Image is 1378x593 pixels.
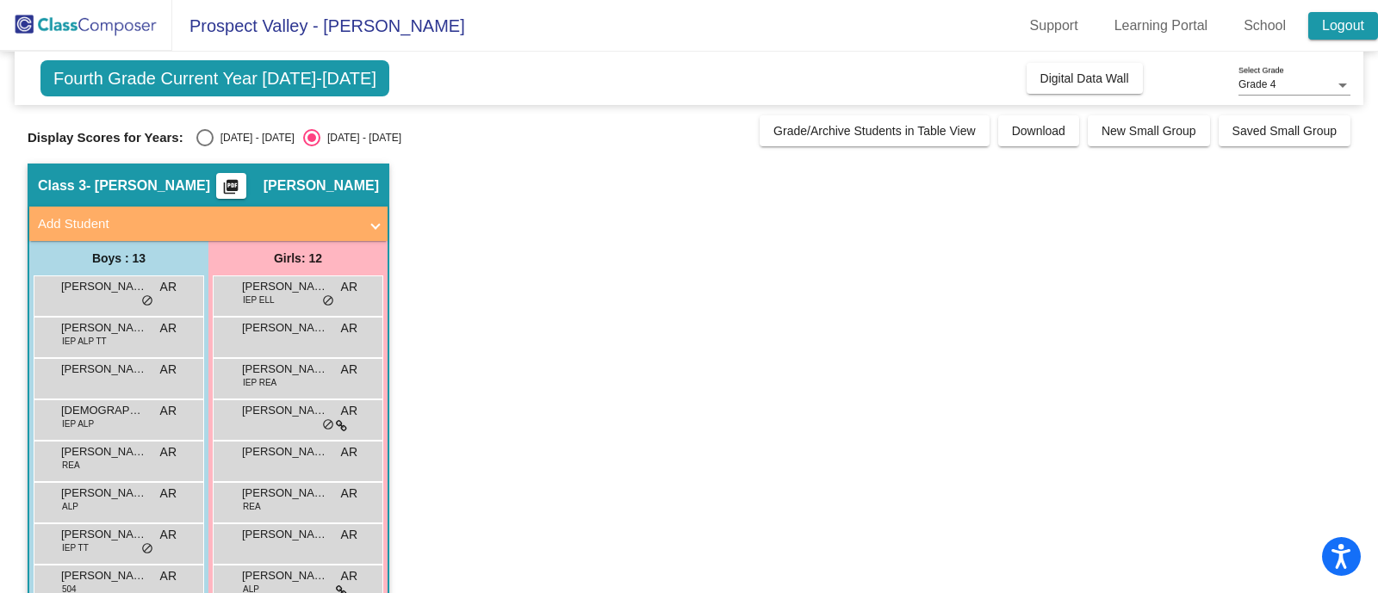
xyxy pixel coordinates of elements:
[1012,124,1065,138] span: Download
[62,335,107,348] span: IEP ALP TT
[322,418,334,432] span: do_not_disturb_alt
[38,214,358,234] mat-panel-title: Add Student
[243,500,261,513] span: REA
[29,241,208,275] div: Boys : 13
[160,443,177,461] span: AR
[61,278,147,295] span: [PERSON_NAME]
[61,567,147,584] span: [PERSON_NAME]
[341,402,357,420] span: AR
[62,541,89,554] span: IEP TT
[61,361,147,378] span: [PERSON_NAME]
[242,402,328,419] span: [PERSON_NAME]
[1238,78,1276,90] span: Grade 4
[61,443,147,460] span: [PERSON_NAME]
[322,294,334,308] span: do_not_disturb_alt
[341,526,357,544] span: AR
[1016,12,1092,40] a: Support
[264,177,379,195] span: [PERSON_NAME]
[760,115,990,146] button: Grade/Archive Students in Table View
[341,567,357,585] span: AR
[196,129,401,146] mat-radio-group: Select an option
[1230,12,1300,40] a: School
[216,173,246,199] button: Print Students Details
[208,241,388,275] div: Girls: 12
[160,319,177,337] span: AR
[28,130,183,145] span: Display Scores for Years:
[242,526,328,543] span: [PERSON_NAME]
[86,177,210,195] span: - [PERSON_NAME]
[160,485,177,503] span: AR
[160,278,177,296] span: AR
[61,526,147,543] span: [PERSON_NAME]
[242,485,328,502] span: [PERSON_NAME]
[160,526,177,544] span: AR
[172,12,465,40] span: Prospect Valley - [PERSON_NAME]
[1040,71,1129,85] span: Digital Data Wall
[38,177,86,195] span: Class 3
[40,60,389,96] span: Fourth Grade Current Year [DATE]-[DATE]
[160,567,177,585] span: AR
[160,361,177,379] span: AR
[62,459,80,472] span: REA
[242,443,328,460] span: [PERSON_NAME]
[1232,124,1337,138] span: Saved Small Group
[1088,115,1210,146] button: New Small Group
[341,485,357,503] span: AR
[1219,115,1350,146] button: Saved Small Group
[242,567,328,584] span: [PERSON_NAME]
[160,402,177,420] span: AR
[29,207,388,241] mat-expansion-panel-header: Add Student
[242,319,328,337] span: [PERSON_NAME]
[1101,12,1222,40] a: Learning Portal
[61,319,147,337] span: [PERSON_NAME]
[141,542,153,556] span: do_not_disturb_alt
[61,402,147,419] span: [DEMOGRAPHIC_DATA][PERSON_NAME]
[242,278,328,295] span: [PERSON_NAME]
[341,443,357,461] span: AR
[341,361,357,379] span: AR
[1308,12,1378,40] a: Logout
[220,178,241,202] mat-icon: picture_as_pdf
[62,417,94,430] span: IEP ALP
[773,124,976,138] span: Grade/Archive Students in Table View
[1102,124,1196,138] span: New Small Group
[341,278,357,296] span: AR
[320,130,401,145] div: [DATE] - [DATE]
[61,485,147,502] span: [PERSON_NAME]
[141,294,153,308] span: do_not_disturb_alt
[243,293,275,306] span: IEP ELL
[242,361,328,378] span: [PERSON_NAME]
[1027,63,1143,94] button: Digital Data Wall
[243,376,276,389] span: IEP REA
[341,319,357,337] span: AR
[62,500,78,513] span: ALP
[214,130,295,145] div: [DATE] - [DATE]
[998,115,1079,146] button: Download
